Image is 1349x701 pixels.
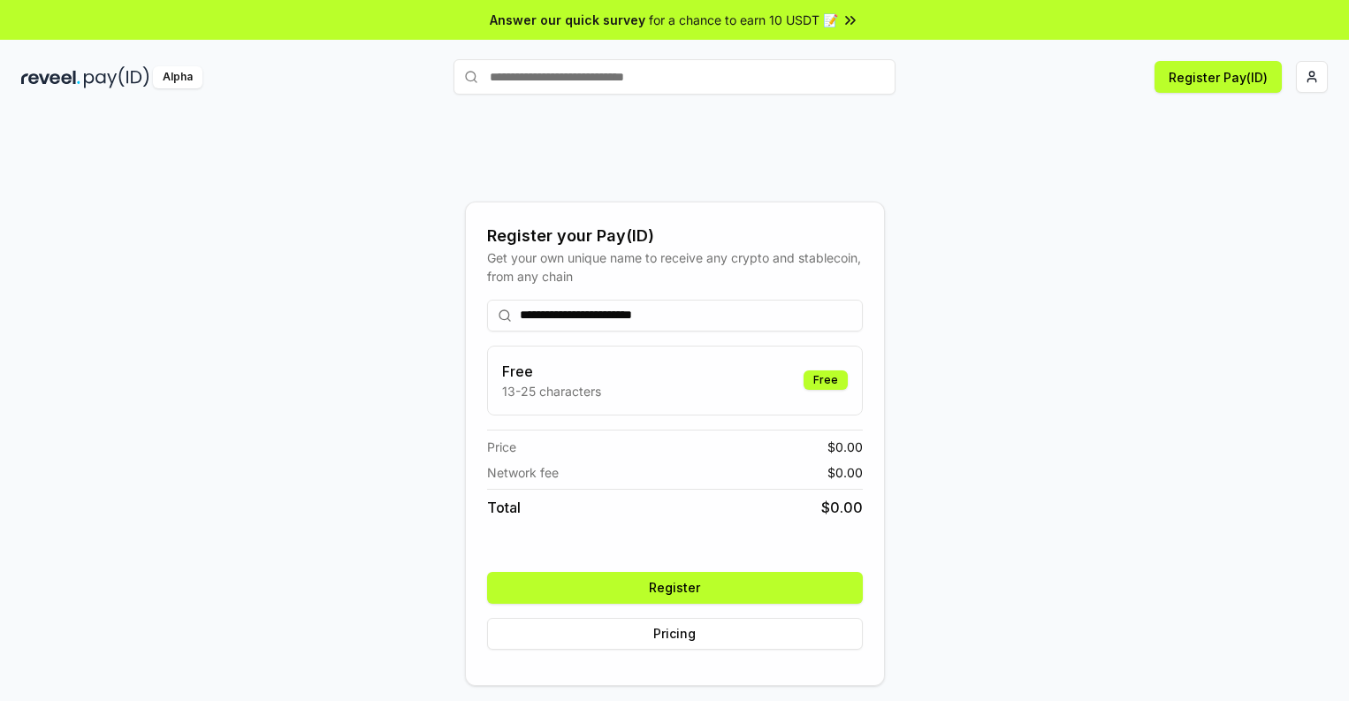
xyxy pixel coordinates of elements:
[649,11,838,29] span: for a chance to earn 10 USDT 📝
[804,370,848,390] div: Free
[502,361,601,382] h3: Free
[21,66,80,88] img: reveel_dark
[487,572,863,604] button: Register
[487,618,863,650] button: Pricing
[153,66,202,88] div: Alpha
[84,66,149,88] img: pay_id
[487,463,559,482] span: Network fee
[502,382,601,400] p: 13-25 characters
[827,463,863,482] span: $ 0.00
[487,248,863,286] div: Get your own unique name to receive any crypto and stablecoin, from any chain
[827,438,863,456] span: $ 0.00
[1155,61,1282,93] button: Register Pay(ID)
[821,497,863,518] span: $ 0.00
[487,497,521,518] span: Total
[487,438,516,456] span: Price
[487,224,863,248] div: Register your Pay(ID)
[490,11,645,29] span: Answer our quick survey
